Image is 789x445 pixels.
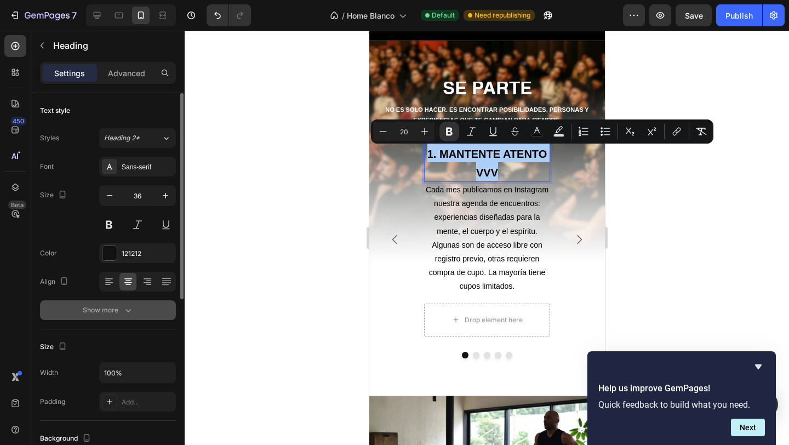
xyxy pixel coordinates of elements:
span: Need republishing [474,10,530,20]
button: 7 [4,4,82,26]
div: 121212 [122,249,173,259]
div: Color [40,248,57,258]
div: Sans-serif [122,162,173,172]
button: Show more [40,300,176,320]
span: / [342,10,345,21]
h2: Help us improve GemPages! [598,382,765,395]
span: Home Blanco [347,10,395,21]
div: Show more [83,305,134,316]
p: Advanced [108,67,145,79]
div: Align [40,275,71,289]
div: Undo/Redo [207,4,251,26]
div: Width [40,368,58,378]
div: Text style [40,106,70,116]
button: Heading 2* [99,128,176,148]
div: Padding [40,397,65,407]
div: Font [40,162,54,172]
p: Settings [54,67,85,79]
span: Default [432,10,455,20]
div: 450 [10,117,26,125]
input: Auto [100,363,175,383]
div: Editor contextual toolbar [371,119,713,144]
div: Beta [8,201,26,209]
div: Size [40,340,69,355]
p: Heading [53,39,171,52]
span: Save [685,11,703,20]
div: Publish [725,10,753,21]
div: Styles [40,133,59,143]
p: Quick feedback to build what you need. [598,400,765,410]
button: Save [676,4,712,26]
div: Add... [122,397,173,407]
div: Size [40,188,69,203]
button: Publish [716,4,762,26]
button: Next question [731,419,765,436]
div: Help us improve GemPages! [598,360,765,436]
span: Heading 2* [104,133,140,143]
iframe: Design area [369,31,605,445]
button: Hide survey [752,360,765,373]
p: 7 [72,9,77,22]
